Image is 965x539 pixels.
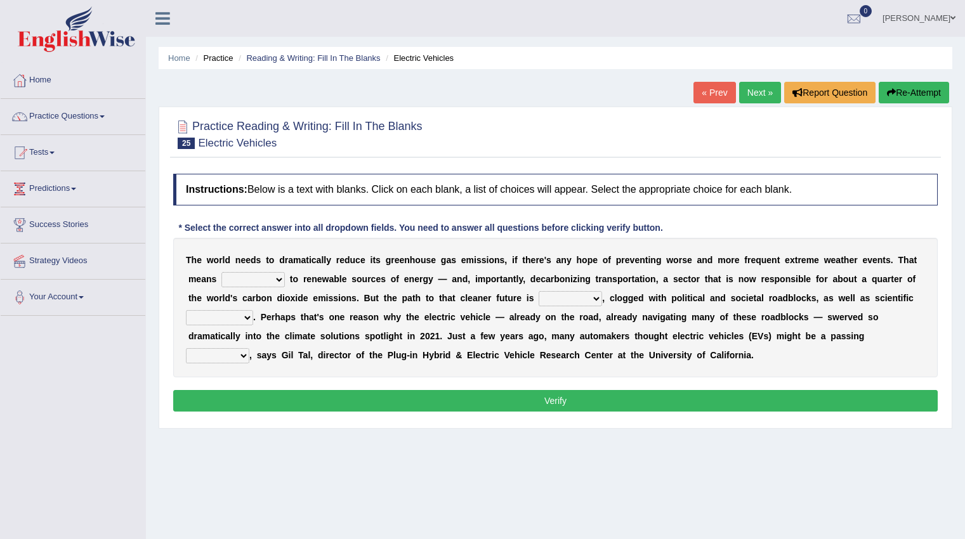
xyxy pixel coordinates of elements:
[500,274,503,284] b: t
[775,274,780,284] b: p
[1,207,145,239] a: Success Stories
[751,255,756,265] b: e
[535,255,539,265] b: r
[640,274,643,284] b: t
[201,274,206,284] b: a
[329,274,334,284] b: a
[261,293,267,303] b: o
[206,274,212,284] b: n
[765,274,770,284] b: e
[452,274,457,284] b: a
[806,274,811,284] b: e
[650,274,656,284] b: n
[223,293,225,303] b: l
[656,255,662,265] b: g
[446,255,451,265] b: a
[451,255,456,265] b: s
[192,293,197,303] b: h
[561,255,567,265] b: n
[628,274,631,284] b: r
[500,255,505,265] b: s
[747,255,751,265] b: r
[326,255,331,265] b: y
[796,274,798,284] b: i
[240,255,246,265] b: e
[376,274,381,284] b: e
[345,255,350,265] b: d
[640,255,645,265] b: n
[705,274,708,284] b: t
[791,274,796,284] b: s
[634,255,640,265] b: e
[186,184,247,195] b: Instructions:
[883,274,888,284] b: a
[504,255,507,265] b: ,
[525,255,531,265] b: h
[707,255,713,265] b: d
[535,274,541,284] b: e
[266,293,272,303] b: n
[513,274,516,284] b: t
[313,293,318,303] b: e
[247,293,253,303] b: a
[285,293,291,303] b: o
[508,274,513,284] b: n
[530,274,536,284] b: d
[431,255,436,265] b: e
[616,255,622,265] b: p
[321,255,324,265] b: l
[888,274,891,284] b: r
[351,274,357,284] b: s
[631,274,634,284] b: t
[515,255,518,265] b: f
[645,274,651,284] b: o
[551,274,554,284] b: r
[780,274,785,284] b: o
[396,274,399,284] b: f
[645,255,648,265] b: t
[682,255,687,265] b: s
[178,138,195,149] span: 25
[841,255,844,265] b: t
[197,293,202,303] b: e
[441,255,447,265] b: g
[546,274,551,284] b: a
[196,274,201,284] b: e
[290,274,293,284] b: t
[1,99,145,131] a: Practice Questions
[899,274,902,284] b: r
[466,255,474,265] b: m
[785,274,791,284] b: n
[567,255,572,265] b: y
[656,274,659,284] b: ,
[582,255,588,265] b: o
[391,255,394,265] b: r
[713,274,718,284] b: a
[617,274,623,284] b: p
[673,274,678,284] b: s
[372,255,376,265] b: t
[707,274,713,284] b: h
[173,390,938,412] button: Verify
[854,274,857,284] b: t
[785,255,790,265] b: e
[872,255,877,265] b: e
[235,255,241,265] b: n
[301,255,306,265] b: a
[844,255,850,265] b: h
[288,255,293,265] b: a
[907,274,913,284] b: o
[718,255,725,265] b: m
[877,274,883,284] b: u
[678,274,683,284] b: e
[877,255,883,265] b: n
[438,274,447,284] b: —
[573,274,577,284] b: z
[421,255,426,265] b: u
[570,274,573,284] b: i
[872,274,877,284] b: q
[728,274,733,284] b: s
[516,274,519,284] b: l
[428,274,433,284] b: y
[291,293,296,303] b: x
